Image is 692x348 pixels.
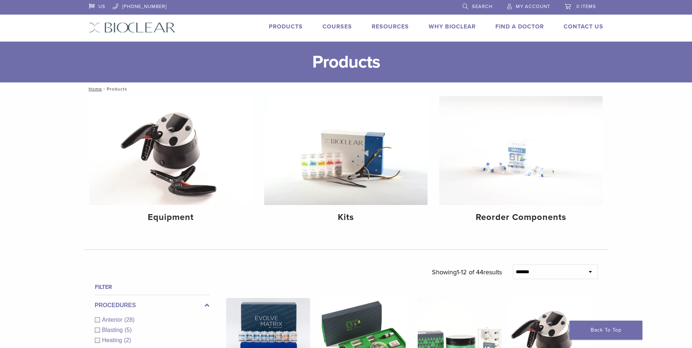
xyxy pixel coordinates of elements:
span: Anterior [102,317,124,323]
a: Products [269,23,303,30]
h4: Reorder Components [445,211,597,224]
a: Why Bioclear [429,23,476,30]
a: Equipment [89,96,253,229]
span: 0 items [576,4,596,9]
label: Procedures [95,301,209,310]
h4: Filter [95,283,209,291]
img: Reorder Components [439,96,603,205]
span: / [102,87,107,91]
span: (2) [124,337,131,343]
a: Back To Top [569,321,642,340]
h4: Kits [270,211,422,224]
img: Equipment [89,96,253,205]
a: Courses [322,23,352,30]
a: Reorder Components [439,96,603,229]
a: Home [86,86,102,92]
span: 1-12 of 44 [457,268,483,276]
span: Heating [102,337,124,343]
img: Kits [264,96,428,205]
span: Search [472,4,492,9]
a: Kits [264,96,428,229]
span: My Account [516,4,550,9]
span: Blasting [102,327,125,333]
h4: Equipment [95,211,247,224]
span: (28) [124,317,135,323]
a: Resources [372,23,409,30]
span: (5) [124,327,132,333]
a: Contact Us [564,23,603,30]
img: Bioclear [89,22,175,33]
a: Find A Doctor [495,23,544,30]
nav: Products [84,82,609,96]
p: Showing results [432,264,502,280]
